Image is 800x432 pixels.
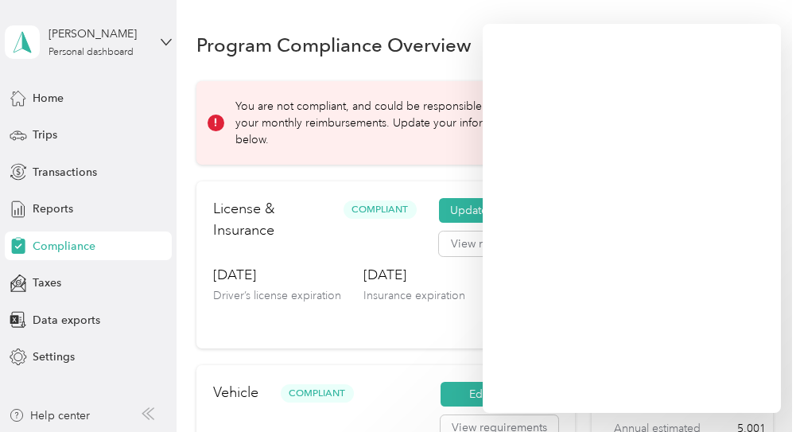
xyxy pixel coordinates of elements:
[196,37,472,53] h1: Program Compliance Overview
[33,200,73,217] span: Reports
[49,25,148,42] div: [PERSON_NAME]
[235,98,553,148] p: You are not compliant, and could be responsible for taxes on your monthly reimbursements. Update ...
[33,238,95,255] span: Compliance
[363,265,465,285] h3: [DATE]
[363,287,465,304] p: Insurance expiration
[33,348,75,365] span: Settings
[213,287,341,304] p: Driver’s license expiration
[213,382,258,403] h2: Vehicle
[439,198,558,224] button: Update documents
[483,24,781,413] iframe: ada-chat-frame
[33,90,64,107] span: Home
[344,200,417,219] span: Compliant
[281,384,354,403] span: Compliant
[213,265,341,285] h3: [DATE]
[33,274,61,291] span: Taxes
[213,198,321,241] h2: License & Insurance
[9,407,90,424] button: Help center
[49,48,134,57] div: Personal dashboard
[439,232,558,257] button: View requirements
[33,312,100,329] span: Data exports
[441,382,558,407] button: Edit vehicle
[33,126,57,143] span: Trips
[33,164,97,181] span: Transactions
